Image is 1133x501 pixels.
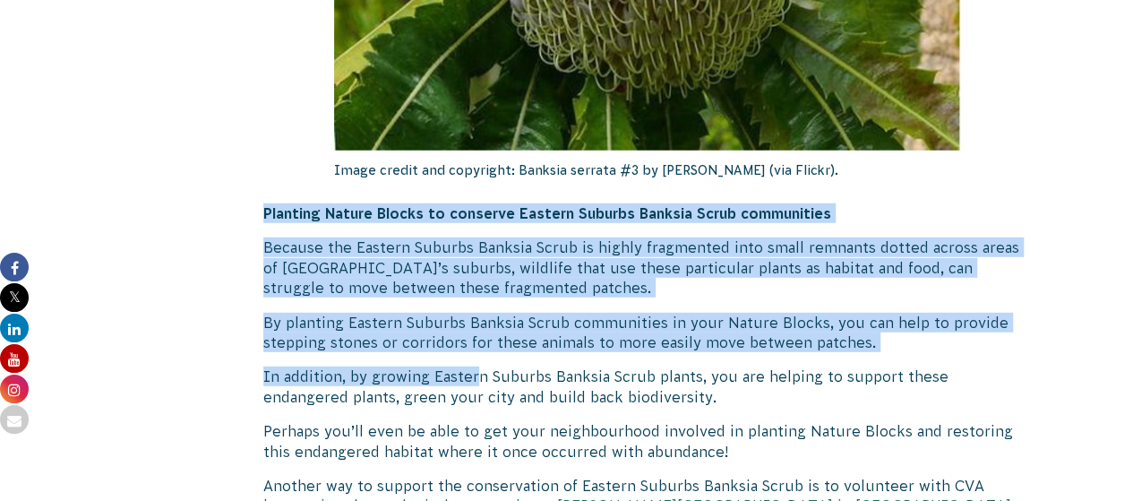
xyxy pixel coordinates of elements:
p: By planting Eastern Suburbs Banksia Scrub communities in your Nature Blocks, you can help to prov... [263,313,1032,353]
strong: Planting Nature Blocks to conserve Eastern Suburbs Banksia Scrub communities [263,205,831,221]
p: Image credit and copyright: Banksia serrata #3 by [PERSON_NAME] (via Flickr). [334,151,960,190]
p: In addition, by growing Eastern Suburbs Banksia Scrub plants, you are helping to support these en... [263,367,1032,407]
p: Perhaps you’ll even be able to get your neighbourhood involved in planting Nature Blocks and rest... [263,421,1032,462]
p: Because the Eastern Suburbs Banksia Scrub is highly fragmented into small remnants dotted across ... [263,238,1032,298]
